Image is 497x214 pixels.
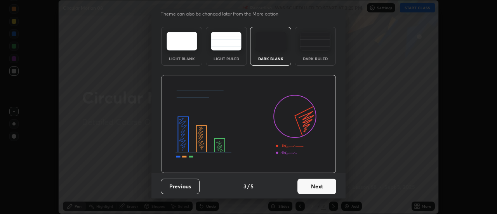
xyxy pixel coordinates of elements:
div: Dark Blank [255,57,286,61]
h4: 3 [243,182,247,190]
div: Light Blank [166,57,197,61]
div: Light Ruled [211,57,242,61]
img: darkThemeBanner.d06ce4a2.svg [161,75,336,174]
img: lightRuledTheme.5fabf969.svg [211,32,242,50]
img: darkTheme.f0cc69e5.svg [255,32,286,50]
button: Next [297,179,336,194]
h4: 5 [250,182,254,190]
h4: / [247,182,250,190]
img: lightTheme.e5ed3b09.svg [167,32,197,50]
button: Previous [161,179,200,194]
img: darkRuledTheme.de295e13.svg [300,32,330,50]
div: Dark Ruled [300,57,331,61]
p: Theme can also be changed later from the More option [161,10,287,17]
